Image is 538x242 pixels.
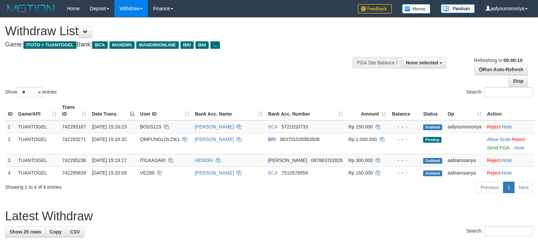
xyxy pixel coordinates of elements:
[466,226,533,236] label: Search:
[5,101,15,120] th: ID
[268,124,278,129] span: BCA
[5,120,15,133] td: 1
[5,41,352,48] h4: Game: Bank:
[484,166,534,179] td: ·
[70,229,80,235] span: CSV
[484,120,534,133] td: ·
[485,226,533,236] input: Search:
[109,41,135,49] span: MANDIRI
[45,226,66,238] a: Copy
[487,170,501,176] a: Reject
[441,4,475,13] img: panduan.png
[5,154,15,166] td: 3
[420,101,445,120] th: Status
[62,158,86,163] span: 742295238
[352,57,401,68] div: PGA Site Balance /
[92,124,126,129] span: [DATE] 15:16:23
[5,181,219,190] div: Showing 1 to 4 of 4 entries
[50,229,62,235] span: Copy
[66,226,84,238] a: CSV
[474,64,528,75] a: Run Auto-Refresh
[59,101,89,120] th: Trans ID: activate to sort column ascending
[268,170,278,176] span: BCA
[92,170,126,176] span: [DATE] 15:20:09
[484,154,534,166] td: ·
[5,24,352,38] h1: Withdraw List
[136,41,179,49] span: MANDIRIONLINE
[402,4,431,14] img: Button%20Memo.svg
[445,101,484,120] th: Op: activate to sort column ascending
[389,101,420,120] th: Balance
[92,158,126,163] span: [DATE] 15:19:17
[514,182,533,193] a: Next
[15,120,59,133] td: TUANTOGEL
[15,166,59,179] td: TUANTOGEL
[195,170,234,176] a: [PERSON_NAME]
[445,166,484,179] td: aafsamsanya
[140,124,161,129] span: BOSS123
[423,137,441,143] span: Pending
[140,170,155,176] span: VEZ88
[511,137,525,142] a: Reject
[466,87,533,97] label: Search:
[423,124,442,130] span: Grabbed
[503,58,522,63] strong: 00:00:10
[5,133,15,154] td: 2
[5,209,533,223] h1: Latest Withdraw
[423,158,442,164] span: Grabbed
[487,158,501,163] a: Reject
[265,101,346,120] th: Bank Acc. Number: activate to sort column ascending
[392,169,418,176] div: - - -
[474,58,522,63] span: Refreshing in:
[15,154,59,166] td: TUANTOGEL
[348,158,373,163] span: Rp 300.000
[62,124,86,129] span: 742293167
[62,137,86,142] span: 742293271
[358,4,392,14] img: Feedback.jpg
[137,101,192,120] th: User ID: activate to sort column ascending
[445,154,484,166] td: aafsamsanya
[476,182,503,193] a: Previous
[423,170,442,176] span: Grabbed
[502,158,512,163] a: Note
[281,170,308,176] span: Copy 7510578559 to clipboard
[280,137,320,142] span: Copy 063701026563508 to clipboard
[487,137,510,142] a: Allow Grab
[392,136,418,143] div: - - -
[484,133,534,154] td: ·
[62,170,86,176] span: 742295839
[5,226,46,238] a: Show 25 rows
[192,101,265,120] th: Bank Acc. Name: activate to sort column ascending
[140,137,180,142] span: OMPUNGLOLOK1
[281,124,308,129] span: Copy 5721010733 to clipboard
[406,60,438,65] span: None selected
[503,182,515,193] a: 1
[487,145,509,150] a: Send PGA
[195,41,209,49] span: BNI
[487,137,511,142] span: ·
[15,133,59,154] td: TUANTOGEL
[502,124,512,129] a: Note
[401,57,447,68] button: None selected
[515,145,525,150] a: Note
[487,124,501,129] a: Reject
[210,41,220,49] span: ...
[17,87,42,97] select: Showentries
[445,120,484,133] td: aafyoumonoriya
[5,87,57,97] label: Show entries
[311,158,343,163] span: Copy 087863702826 to clipboard
[392,157,418,164] div: - - -
[195,158,213,163] a: HENDRI
[89,101,137,120] th: Date Trans.: activate to sort column descending
[348,137,377,142] span: Rp 1.000.000
[268,137,276,142] span: BRI
[15,101,59,120] th: Game/API: activate to sort column ascending
[195,137,234,142] a: [PERSON_NAME]
[502,170,512,176] a: Note
[5,3,57,14] img: MOTION_logo.png
[348,170,373,176] span: Rp 150.000
[268,158,307,163] span: [PERSON_NAME]
[348,124,373,129] span: Rp 150.000
[23,41,76,49] span: ITOTO > TUANTOGEL
[180,41,194,49] span: BRI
